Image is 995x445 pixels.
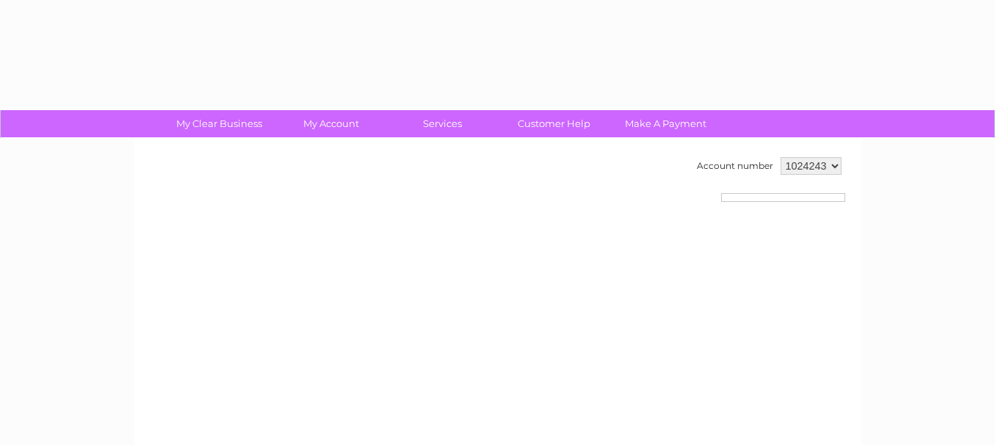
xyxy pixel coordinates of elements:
[605,110,726,137] a: Make A Payment
[382,110,503,137] a: Services
[270,110,391,137] a: My Account
[493,110,615,137] a: Customer Help
[159,110,280,137] a: My Clear Business
[693,153,777,178] td: Account number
